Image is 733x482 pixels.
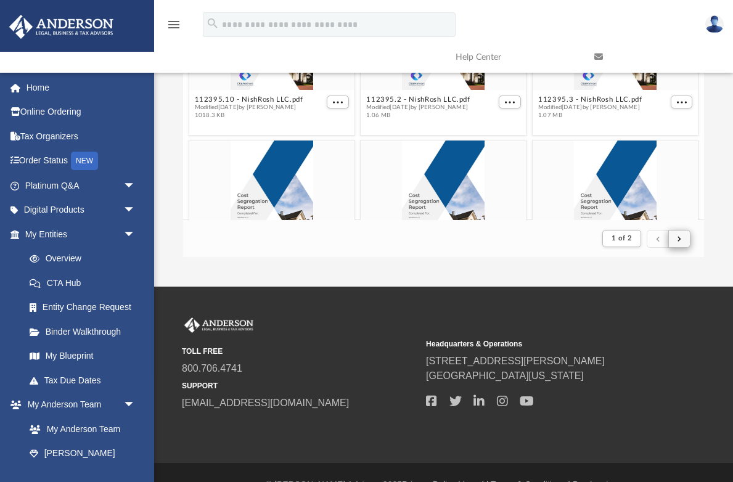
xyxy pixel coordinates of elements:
a: Binder Walkthrough [17,319,154,344]
button: 1 of 2 [602,230,641,247]
span: 1.07 MB [538,112,642,120]
i: menu [166,17,181,32]
span: 1.06 MB [366,112,470,120]
i: search [206,17,219,30]
a: Home [9,75,154,100]
small: TOLL FREE [182,346,417,357]
a: [EMAIL_ADDRESS][DOMAIN_NAME] [182,398,349,408]
span: arrow_drop_down [123,173,148,198]
span: Modified [DATE] by [PERSON_NAME] [194,104,303,112]
img: Anderson Advisors Platinum Portal [6,15,117,39]
span: Modified [DATE] by [PERSON_NAME] [366,104,470,112]
a: My Anderson Team [17,417,142,441]
a: 800.706.4741 [182,363,242,374]
div: NEW [71,152,98,170]
span: arrow_drop_down [123,222,148,247]
small: SUPPORT [182,380,417,391]
a: Online Ordering [9,100,154,125]
button: 112395.2 - NishRosh LLC.pdf [366,96,470,104]
img: User Pic [705,15,724,33]
span: arrow_drop_down [123,198,148,223]
span: arrow_drop_down [123,393,148,418]
button: More options [499,96,521,108]
a: Help Center [446,33,585,81]
a: [GEOGRAPHIC_DATA][US_STATE] [426,370,584,381]
a: [STREET_ADDRESS][PERSON_NAME] [426,356,605,366]
a: CTA Hub [17,271,154,295]
a: Entity Change Request [17,295,154,320]
a: Tax Due Dates [17,368,154,393]
small: Headquarters & Operations [426,338,661,349]
a: My Blueprint [17,344,148,369]
a: [PERSON_NAME] System [17,441,148,481]
button: 112395.10 - NishRosh LLC.pdf [194,96,303,104]
img: Anderson Advisors Platinum Portal [182,317,256,333]
a: Tax Organizers [9,124,154,149]
a: Overview [17,247,154,271]
a: My Entitiesarrow_drop_down [9,222,154,247]
button: 112395.3 - NishRosh LLC.pdf [538,96,642,104]
a: My Anderson Teamarrow_drop_down [9,393,148,417]
button: More options [327,96,349,108]
a: Order StatusNEW [9,149,154,174]
span: Modified [DATE] by [PERSON_NAME] [538,104,642,112]
a: Digital Productsarrow_drop_down [9,198,154,223]
span: 1018.3 KB [194,112,303,120]
a: menu [166,23,181,32]
button: More options [671,96,693,108]
span: 1 of 2 [612,235,632,242]
a: Platinum Q&Aarrow_drop_down [9,173,154,198]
